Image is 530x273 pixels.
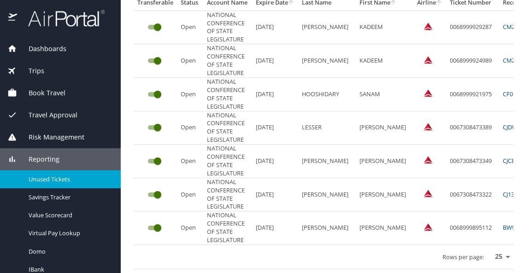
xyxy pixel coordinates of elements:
[446,145,499,178] td: 0067308473349
[446,178,499,211] td: 0067308473322
[177,211,203,244] td: Open
[252,11,298,44] td: [DATE]
[252,211,298,244] td: [DATE]
[356,11,413,44] td: KADEEM
[356,145,413,178] td: [PERSON_NAME]
[424,189,433,198] img: VxQ0i4AAAAASUVORK5CYII=
[356,78,413,111] td: SANAM
[424,88,433,98] img: Delta Airlines
[17,132,84,142] span: Risk Management
[424,55,433,64] img: Delta Airlines
[503,190,521,198] a: CJ13S7
[298,44,356,77] td: [PERSON_NAME]
[17,66,44,76] span: Trips
[503,90,525,98] a: CF0DQC
[298,111,356,145] td: LESSER
[446,111,499,145] td: 0067308473389
[203,211,252,244] td: NATIONAL CONFERENCE OF STATE LEGISLATURE
[298,211,356,244] td: [PERSON_NAME]
[488,250,513,264] select: rows per page
[503,123,525,131] a: CJDWBD
[356,178,413,211] td: [PERSON_NAME]
[252,111,298,145] td: [DATE]
[18,9,105,27] img: airportal-logo.png
[177,11,203,44] td: Open
[424,122,433,131] img: VxQ0i4AAAAASUVORK5CYII=
[356,111,413,145] td: [PERSON_NAME]
[424,222,433,232] img: Delta Airlines
[203,11,252,44] td: NATIONAL CONFERENCE OF STATE LEGISLATURE
[252,44,298,77] td: [DATE]
[356,44,413,77] td: KADEEM
[203,145,252,178] td: NATIONAL CONFERENCE OF STATE LEGISLATURE
[177,145,203,178] td: Open
[252,145,298,178] td: [DATE]
[356,211,413,244] td: [PERSON_NAME]
[177,111,203,145] td: Open
[503,157,521,165] a: CJC8Y7
[17,154,59,164] span: Reporting
[203,111,252,145] td: NATIONAL CONFERENCE OF STATE LEGISLATURE
[8,9,18,27] img: icon-airportal.png
[177,178,203,211] td: Open
[446,78,499,111] td: 0068999921975
[298,145,356,178] td: [PERSON_NAME]
[252,78,298,111] td: [DATE]
[446,211,499,244] td: 0068999895112
[442,254,484,260] p: Rows per page:
[424,22,433,31] img: Delta Airlines
[446,44,499,77] td: 0068999924989
[446,11,499,44] td: 0068999929287
[298,178,356,211] td: [PERSON_NAME]
[29,211,110,220] span: Value Scorecard
[298,11,356,44] td: [PERSON_NAME]
[503,23,525,31] a: CMZF67
[177,44,203,77] td: Open
[203,178,252,211] td: NATIONAL CONFERENCE OF STATE LEGISLATURE
[29,229,110,238] span: Virtual Pay Lookup
[29,247,110,256] span: Domo
[17,44,66,54] span: Dashboards
[29,175,110,184] span: Unused Tickets
[203,78,252,111] td: NATIONAL CONFERENCE OF STATE LEGISLATURE
[252,178,298,211] td: [DATE]
[17,88,65,98] span: Book Travel
[503,56,525,64] a: CMZF67
[177,78,203,111] td: Open
[424,155,433,164] img: Delta Airlines
[29,193,110,202] span: Savings Tracker
[503,223,524,232] a: BW9GJL
[203,44,252,77] td: NATIONAL CONFERENCE OF STATE LEGISLATURE
[298,78,356,111] td: HOOSHIDARY
[17,110,77,120] span: Travel Approval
